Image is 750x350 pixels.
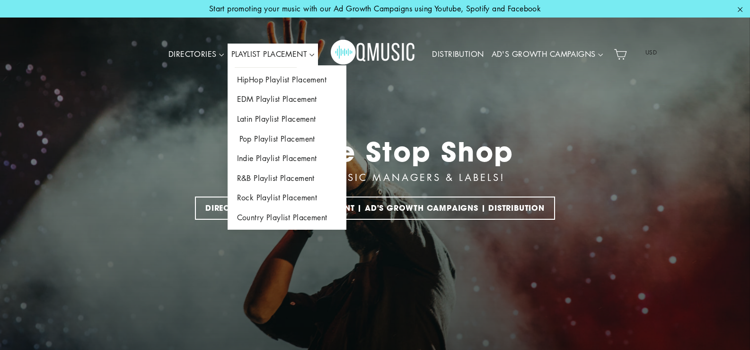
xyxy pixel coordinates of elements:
div: The One Stop Shop [236,135,514,167]
span: USD [633,45,669,60]
a: DIRECTORIES [165,44,228,65]
a: AD'S GROWTH CAMPAIGNS [488,44,607,65]
div: FOR ARTISTS, MUSIC MANAGERS & LABELS! [245,170,505,185]
img: Q Music Promotions [331,33,416,76]
a: Pop Playlist Placement [228,129,346,149]
a: HipHop Playlist Placement [228,70,346,90]
a: Rock Playlist Placement [228,188,346,208]
a: PLAYLIST PLACEMENT [228,44,318,65]
a: EDM Playlist Placement [228,90,346,109]
a: DISTRIBUTION [428,44,487,65]
a: Latin Playlist Placement [228,109,346,129]
a: R&B Playlist Placement [228,169,346,188]
a: DIRECTORIES | PLAYLIST PLACEMENT | AD'S GROWTH CAMPAIGNS | DISTRIBUTION [195,197,555,220]
div: Primary [137,27,610,82]
a: Indie Playlist Placement [228,149,346,169]
a: Country Playlist Placement [228,208,346,228]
